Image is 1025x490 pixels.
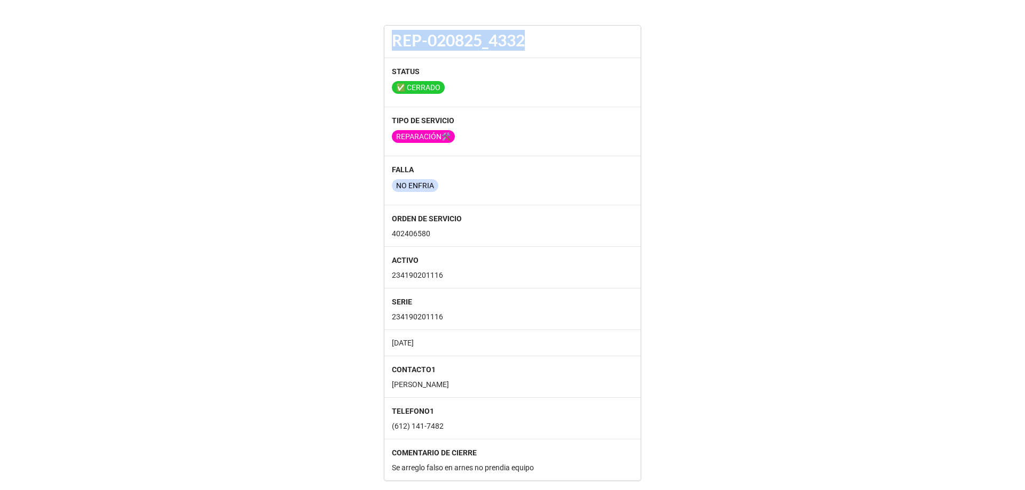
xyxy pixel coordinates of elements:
b: CONTACTO1 [392,365,436,374]
b: COMENTARIO DE CIERRE [392,448,477,457]
p: 234190201116 [392,270,633,280]
b: FALLA [392,165,414,174]
b: TIPO DE SERVICIO [392,116,454,125]
p: [DATE] [392,338,633,348]
div: ✅ CERRADO [392,81,445,94]
p: Se arreglo falso en arnes no prendia equipo [392,462,633,473]
p: 402406580 [392,228,633,239]
div: NO ENFRIA [392,179,438,192]
p: (612) 141-7482 [392,421,633,431]
b: TELEFONO1 [392,407,434,415]
div: REPARACIÓN🛠️ [392,130,455,143]
b: ACTIVO [392,256,419,264]
b: ORDEN DE SERVICIO [392,214,462,223]
p: 234190201116 [392,311,633,322]
div: REP-020825_4332 [392,30,633,51]
b: SERIE [392,298,412,306]
p: [PERSON_NAME] [392,379,633,390]
b: STATUS [392,67,420,76]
